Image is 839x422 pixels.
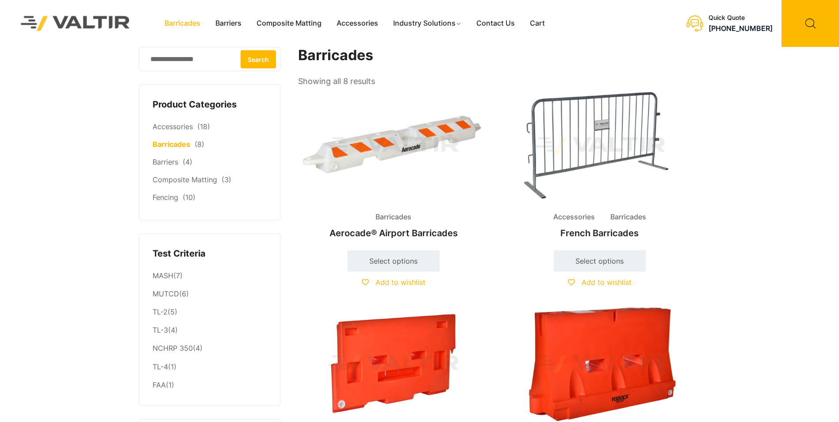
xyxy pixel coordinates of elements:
span: Add to wishlist [582,278,632,287]
a: FAA [153,380,166,389]
a: Barricades [157,17,208,30]
span: (18) [197,122,210,131]
li: (5) [153,303,267,322]
a: TL-2 [153,307,168,316]
div: Quick Quote [709,14,773,22]
span: (4) [183,157,192,166]
span: Accessories [547,211,601,224]
a: Fencing [153,193,178,202]
li: (4) [153,340,267,358]
a: Composite Matting [249,17,329,30]
span: (3) [222,175,231,184]
a: Accessories BarricadesFrench Barricades [504,88,695,243]
a: [PHONE_NUMBER] [709,24,773,33]
h4: Test Criteria [153,247,267,261]
span: Add to wishlist [375,278,425,287]
a: NCHRP 350 [153,344,193,353]
button: Search [241,50,276,68]
a: Barriers [208,17,249,30]
a: Accessories [329,17,386,30]
a: Barriers [153,157,178,166]
span: (10) [183,193,195,202]
p: Showing all 8 results [298,74,375,89]
li: (6) [153,285,267,303]
span: (8) [195,140,204,149]
a: Contact Us [469,17,522,30]
img: Valtir Rentals [9,4,142,42]
a: Accessories [153,122,193,131]
span: Barricades [369,211,418,224]
a: Select options for “French Barricades” [554,250,646,272]
li: (1) [153,376,267,392]
a: TL-4 [153,362,168,371]
a: Cart [522,17,552,30]
a: Select options for “Aerocade® Airport Barricades” [348,250,440,272]
li: (4) [153,322,267,340]
a: Barricades [153,140,190,149]
a: MASH [153,271,173,280]
a: TL-3 [153,326,168,334]
a: BarricadesAerocade® Airport Barricades [298,88,489,243]
a: Industry Solutions [386,17,469,30]
a: MUTCD [153,289,179,298]
a: Composite Matting [153,175,217,184]
a: Add to wishlist [362,278,425,287]
h1: Barricades [298,47,696,64]
h2: Aerocade® Airport Barricades [298,223,489,243]
li: (7) [153,267,267,285]
span: Barricades [604,211,653,224]
li: (1) [153,358,267,376]
h4: Product Categories [153,98,267,111]
a: Add to wishlist [568,278,632,287]
h2: French Barricades [504,223,695,243]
